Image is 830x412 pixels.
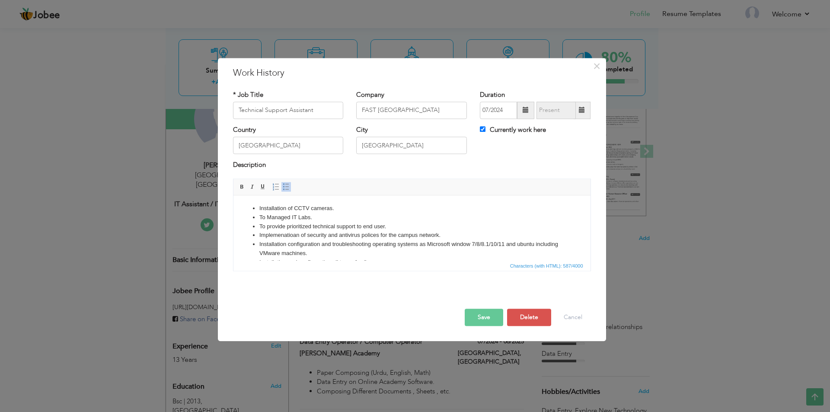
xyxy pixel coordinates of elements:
input: Currently work here [480,126,485,132]
button: Save [465,309,503,326]
a: Insert/Remove Bulleted List [281,182,291,192]
label: Country [233,125,256,134]
label: Description [233,161,266,170]
a: Italic [248,182,257,192]
input: Present [536,102,576,119]
label: * Job Title [233,90,263,99]
label: Company [356,90,384,99]
label: Currently work here [480,125,546,134]
div: Statistics [508,262,586,270]
iframe: Rich Text Editor, workEditor [233,195,591,260]
span: × [593,58,600,74]
button: Close [590,59,604,73]
a: Bold [237,182,247,192]
a: Insert/Remove Numbered List [271,182,281,192]
span: Characters (with HTML): 587/4000 [508,262,585,270]
h3: Work History [233,67,591,80]
a: Underline [258,182,268,192]
label: Duration [480,90,505,99]
button: Cancel [555,309,591,326]
label: City [356,125,368,134]
li: Installation and configuration all type of softwares. [26,63,331,72]
input: From [480,102,517,119]
button: Delete [507,309,551,326]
